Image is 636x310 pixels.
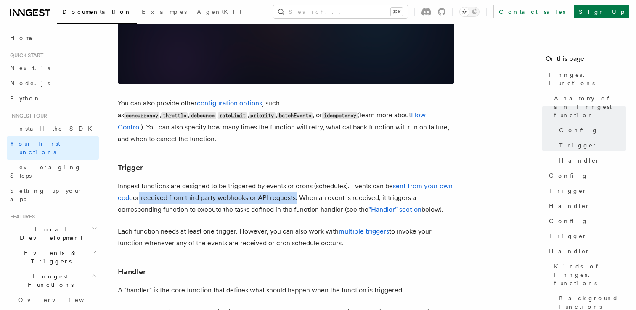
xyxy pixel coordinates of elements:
span: Next.js [10,65,50,71]
a: Trigger [118,162,143,173]
a: "Handler" section [368,205,421,213]
code: batchEvents [277,112,313,119]
span: Config [549,171,588,180]
code: rateLimit [218,112,247,119]
a: Your first Functions [7,136,99,160]
span: Trigger [549,232,587,240]
a: Leveraging Steps [7,160,99,183]
a: Config [546,213,626,229]
span: Inngest Functions [549,71,626,87]
span: Inngest Functions [7,272,91,289]
span: Inngest tour [7,113,47,119]
h4: On this page [546,54,626,67]
a: configuration options [197,99,262,107]
a: Contact sales [493,5,570,18]
a: Config [546,168,626,183]
span: Anatomy of an Inngest function [554,94,626,119]
p: A "handler" is the core function that defines what should happen when the function is triggered. [118,284,454,296]
a: Trigger [546,229,626,244]
a: Install the SDK [7,121,99,136]
span: Trigger [559,141,597,150]
a: Flow Control [118,111,426,131]
code: debounce [189,112,216,119]
code: priority [249,112,276,119]
span: Node.js [10,80,50,87]
button: Local Development [7,222,99,245]
span: Install the SDK [10,125,97,132]
a: sent from your own code [118,182,453,202]
p: You can also provide other , such as , , , , , , or (learn more about ). You can also specify how... [118,97,454,145]
span: Documentation [62,8,132,15]
a: Handler [118,266,146,278]
a: Anatomy of an Inngest function [551,91,626,123]
button: Toggle dark mode [459,7,480,17]
code: concurrency [124,112,159,119]
span: Handler [549,202,590,210]
span: Quick start [7,52,43,59]
span: Leveraging Steps [10,164,81,179]
span: Kinds of Inngest functions [554,262,626,287]
a: Inngest Functions [546,67,626,91]
span: Your first Functions [10,140,60,155]
code: idempotency [322,112,358,119]
a: AgentKit [192,3,246,23]
code: throttle [161,112,188,119]
a: Node.js [7,76,99,91]
span: Config [559,126,598,134]
a: Handler [546,198,626,213]
p: Inngest functions are designed to be triggered by events or crons (schedules). Events can be or r... [118,180,454,215]
a: Next.js [7,60,99,76]
a: Setting up your app [7,183,99,207]
span: Events & Triggers [7,249,92,265]
kbd: ⌘K [391,8,403,16]
span: Overview [18,297,105,303]
a: Examples [137,3,192,23]
a: Kinds of Inngest functions [551,259,626,291]
a: Documentation [57,3,137,24]
button: Search...⌘K [273,5,408,18]
button: Inngest Functions [7,269,99,292]
a: Sign Up [574,5,629,18]
a: Config [556,123,626,138]
span: Setting up your app [10,187,82,202]
span: Handler [549,247,590,255]
span: Home [10,34,34,42]
a: Handler [556,153,626,168]
a: Home [7,30,99,45]
button: Events & Triggers [7,245,99,269]
span: Local Development [7,225,92,242]
span: Config [549,217,588,225]
a: Trigger [546,183,626,198]
a: Overview [15,292,99,307]
p: Each function needs at least one trigger. However, you can also work with to invoke your function... [118,226,454,249]
a: Trigger [556,138,626,153]
a: Python [7,91,99,106]
span: Python [10,95,41,102]
span: Handler [559,156,600,165]
span: Features [7,213,35,220]
a: multiple triggers [339,227,389,235]
span: Examples [142,8,187,15]
span: Trigger [549,187,587,195]
span: AgentKit [197,8,241,15]
a: Handler [546,244,626,259]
